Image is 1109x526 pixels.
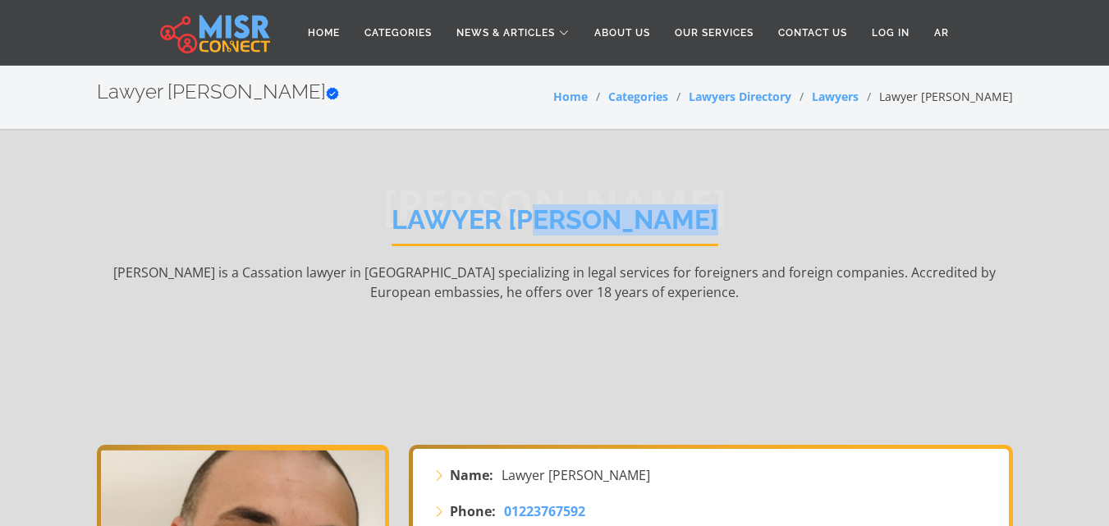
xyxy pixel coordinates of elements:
a: Home [296,17,352,48]
strong: Name: [450,465,493,485]
a: About Us [582,17,662,48]
p: [PERSON_NAME] is a Cassation lawyer in [GEOGRAPHIC_DATA] specializing in legal services for forei... [97,263,1013,420]
a: Contact Us [766,17,859,48]
img: main.misr_connect [160,12,270,53]
strong: Phone: [450,501,496,521]
li: Lawyer [PERSON_NAME] [859,88,1013,105]
a: Categories [608,89,668,104]
a: 01223767592 [504,501,585,521]
a: Lawyers [812,89,859,104]
a: Log in [859,17,922,48]
h2: Lawyer [PERSON_NAME] [97,80,339,104]
a: Our Services [662,17,766,48]
a: AR [922,17,961,48]
h1: Lawyer [PERSON_NAME] [392,204,718,246]
svg: Verified account [326,87,339,100]
span: News & Articles [456,25,555,40]
span: 01223767592 [504,502,585,520]
a: Categories [352,17,444,48]
span: Lawyer [PERSON_NAME] [502,465,650,485]
a: Home [553,89,588,104]
a: News & Articles [444,17,582,48]
a: Lawyers Directory [689,89,791,104]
